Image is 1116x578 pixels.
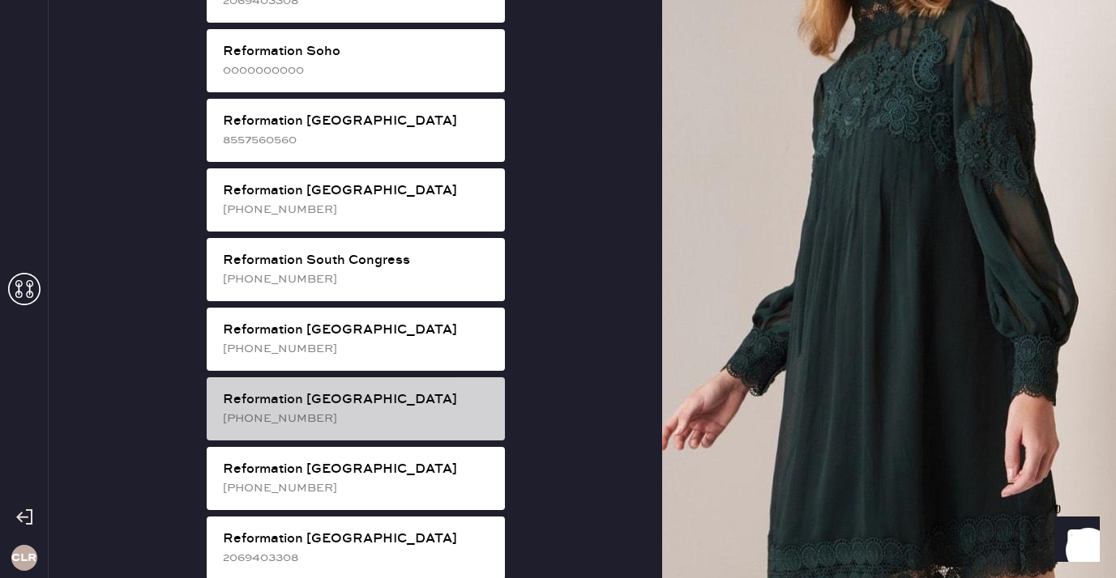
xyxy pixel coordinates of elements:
div: Reformation [GEOGRAPHIC_DATA] [223,321,492,340]
div: Reformation [GEOGRAPHIC_DATA] [223,112,492,131]
div: Reformation South Congress [223,251,492,270]
div: [PHONE_NUMBER] [223,270,492,288]
div: 0000000000 [223,62,492,79]
div: [PHONE_NUMBER] [223,340,492,358]
div: [PHONE_NUMBER] [223,201,492,219]
div: Reformation [GEOGRAPHIC_DATA] [223,460,492,479]
div: 2069403308 [223,549,492,567]
div: 8557560560 [223,131,492,149]
div: Reformation [GEOGRAPHIC_DATA] [223,529,492,549]
iframe: Front Chat [1039,505,1109,575]
div: Reformation [GEOGRAPHIC_DATA] [223,181,492,201]
h3: CLR [11,552,36,563]
div: Reformation Soho [223,42,492,62]
div: Reformation [GEOGRAPHIC_DATA] [223,390,492,410]
div: [PHONE_NUMBER] [223,410,492,427]
div: [PHONE_NUMBER] [223,479,492,497]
